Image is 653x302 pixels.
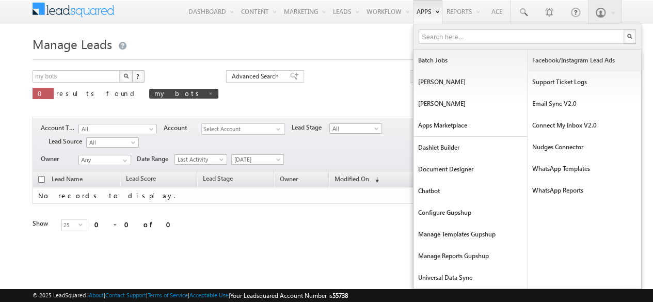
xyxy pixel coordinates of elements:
[41,154,78,164] span: Owner
[94,218,177,230] div: 0 - 0 of 0
[413,158,527,180] a: Document Designer
[231,154,284,165] a: [DATE]
[137,154,174,164] span: Date Range
[413,71,527,93] a: [PERSON_NAME]
[78,222,87,227] span: select
[413,180,527,202] a: Chatbot
[33,187,470,204] td: No records to display.
[136,72,141,81] span: ?
[33,291,348,300] span: © 2025 LeadSquared | | | | |
[232,72,282,81] span: Advanced Search
[329,173,384,186] a: Modified On (sorted descending)
[292,123,329,132] span: Lead Stage
[123,73,129,78] img: Search
[413,115,527,136] a: Apps Marketplace
[230,292,348,299] span: Your Leadsquared Account Number is
[410,70,470,83] button: Actions
[528,158,641,180] a: WhatsApp Templates
[413,202,527,224] a: Configure Gupshup
[189,292,229,298] a: Acceptable Use
[413,93,527,115] a: [PERSON_NAME]
[78,155,131,165] input: Type to Search
[174,154,227,165] a: Last Activity
[335,175,369,183] span: Modified On
[33,36,112,52] span: Manage Leads
[203,174,233,182] span: Lead Stage
[276,126,284,131] span: select
[49,137,86,146] span: Lead Source
[413,137,527,158] a: Dashlet Builder
[33,219,53,228] div: Show
[332,292,348,299] span: 55738
[148,292,188,298] a: Terms of Service
[33,3,115,18] img: Custom Logo
[280,175,298,183] span: Owner
[528,136,641,158] a: Nudges Connector
[154,89,203,98] span: my bots
[164,123,201,133] span: Account
[413,245,527,267] a: Manage Reports Gupshup
[121,173,161,186] a: Lead Score
[419,29,625,44] input: Search here...
[413,50,527,71] a: Batch Jobs
[126,174,156,182] span: Lead Score
[413,267,527,289] a: Universal Data Sync
[371,176,379,184] span: (sorted descending)
[202,124,276,135] span: Select Account
[117,155,130,166] a: Show All Items
[89,292,104,298] a: About
[56,89,138,98] span: results found
[232,155,281,164] span: [DATE]
[329,123,382,134] a: All
[78,124,157,134] a: All
[46,173,88,187] a: Lead Name
[528,71,641,93] a: Support Ticket Logs
[528,115,641,136] a: Connect My Inbox v2.0
[175,155,224,164] span: Last Activity
[413,224,527,245] a: Manage Templates Gupshup
[198,173,238,186] a: Lead Stage
[41,123,78,133] span: Account Type
[528,180,641,201] a: WhatsApp Reports
[105,292,146,298] a: Contact Support
[86,137,139,148] a: All
[38,176,45,183] input: Check all records
[79,124,150,134] span: All
[627,34,632,39] img: Search
[528,93,641,115] a: Email Sync v2.0
[528,50,641,71] a: Facebook/Instagram Lead Ads
[132,70,145,83] button: ?
[87,138,136,147] span: All
[330,124,379,133] span: All
[62,219,78,231] span: 25
[38,89,49,98] span: 0
[201,123,285,135] div: Select Account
